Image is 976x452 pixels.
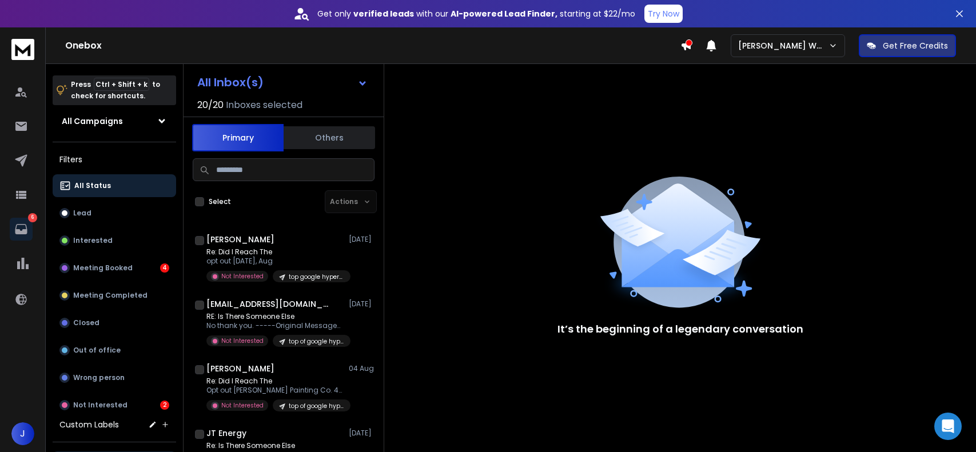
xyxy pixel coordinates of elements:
[451,8,557,19] strong: AI-powered Lead Finder,
[53,257,176,279] button: Meeting Booked4
[53,151,176,167] h3: Filters
[53,110,176,133] button: All Campaigns
[160,401,169,410] div: 2
[206,386,344,395] p: Opt out [PERSON_NAME] Painting Co. 401-323-0359-Cell 508-375-1357-Office >
[206,298,332,310] h1: [EMAIL_ADDRESS][DOMAIN_NAME]
[53,284,176,307] button: Meeting Completed
[349,235,375,244] p: [DATE]
[73,209,91,218] p: Lead
[206,312,344,321] p: RE: Is There Someone Else
[349,364,375,373] p: 04 Aug
[53,311,176,334] button: Closed
[62,115,123,127] h1: All Campaigns
[209,197,231,206] label: Select
[221,401,264,410] p: Not Interested
[53,394,176,417] button: Not Interested2
[738,40,828,51] p: [PERSON_NAME] Websites
[221,272,264,281] p: Not Interested
[53,202,176,225] button: Lead
[353,8,414,19] strong: verified leads
[206,257,344,266] p: opt out [DATE], Aug
[53,366,176,389] button: Wrong person
[59,419,119,430] h3: Custom Labels
[206,427,246,439] h1: JT Energy
[65,39,680,53] h1: Onebox
[11,422,34,445] button: J
[883,40,948,51] p: Get Free Credits
[317,8,635,19] p: Get only with our starting at $22/mo
[289,402,344,410] p: top of google hyperlink painting
[349,299,375,309] p: [DATE]
[10,218,33,241] a: 6
[226,98,302,112] h3: Inboxes selected
[206,321,344,330] p: No thank you. -----Original Message-----
[859,34,956,57] button: Get Free Credits
[289,337,344,346] p: top of google hyperlink dentist
[160,263,169,273] div: 4
[557,321,803,337] p: It’s the beginning of a legendary conversation
[648,8,679,19] p: Try Now
[934,413,962,440] div: Open Intercom Messenger
[94,78,149,91] span: Ctrl + Shift + k
[284,125,375,150] button: Others
[73,346,121,355] p: Out of office
[197,98,224,112] span: 20 / 20
[73,263,133,273] p: Meeting Booked
[73,318,99,327] p: Closed
[28,213,37,222] p: 6
[644,5,683,23] button: Try Now
[73,373,125,382] p: Wrong person
[221,337,264,345] p: Not Interested
[206,441,344,450] p: Re: Is There Someone Else
[74,181,111,190] p: All Status
[188,71,377,94] button: All Inbox(s)
[53,174,176,197] button: All Status
[53,339,176,362] button: Out of office
[73,236,113,245] p: Interested
[206,363,274,374] h1: [PERSON_NAME]
[73,291,148,300] p: Meeting Completed
[53,229,176,252] button: Interested
[206,377,344,386] p: Re: Did I Reach The
[73,401,128,410] p: Not Interested
[192,124,284,151] button: Primary
[71,79,160,102] p: Press to check for shortcuts.
[206,234,274,245] h1: [PERSON_NAME]
[206,247,344,257] p: Re: Did I Reach The
[289,273,344,281] p: top google hyperlink insulation
[197,77,264,88] h1: All Inbox(s)
[349,429,375,438] p: [DATE]
[11,39,34,60] img: logo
